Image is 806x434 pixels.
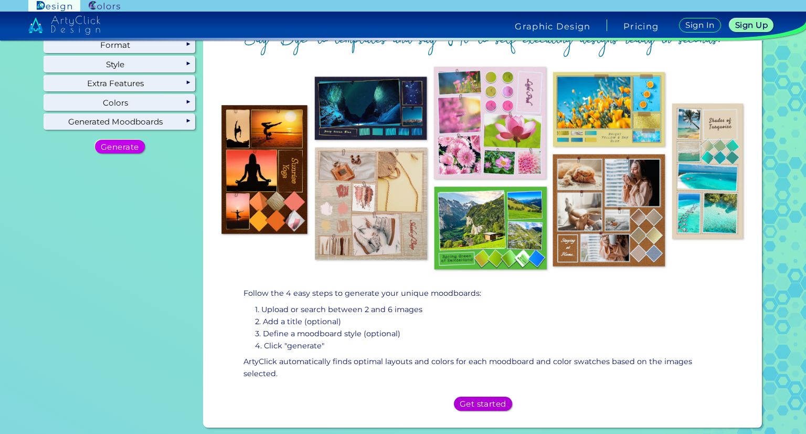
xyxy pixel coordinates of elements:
[515,22,590,30] h4: Graphic Design
[255,304,719,352] p: 1. Upload or search between 2 and 6 images 2. Add a title (optional) 3. Define a moodboard style ...
[212,60,754,277] img: overview.jpg
[462,400,504,408] h5: Get started
[89,1,120,11] img: ArtyClick Colors logo
[44,95,195,110] div: Colors
[737,22,766,29] h5: Sign Up
[731,19,771,32] a: Sign Up
[102,143,136,150] h5: Generate
[44,76,195,91] div: Extra Features
[28,16,101,35] img: artyclick_design_logo_white_combined_path.svg
[681,18,719,32] a: Sign In
[44,37,195,53] div: Format
[44,56,195,72] div: Style
[44,114,195,130] div: Generated Moodboards
[243,356,722,380] p: ArtyClick automatically finds optimal layouts and colors for each moodboard and color swatches ba...
[687,22,713,29] h5: Sign In
[623,22,659,30] a: Pricing
[243,287,722,299] p: Follow the 4 easy steps to generate your unique moodboards:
